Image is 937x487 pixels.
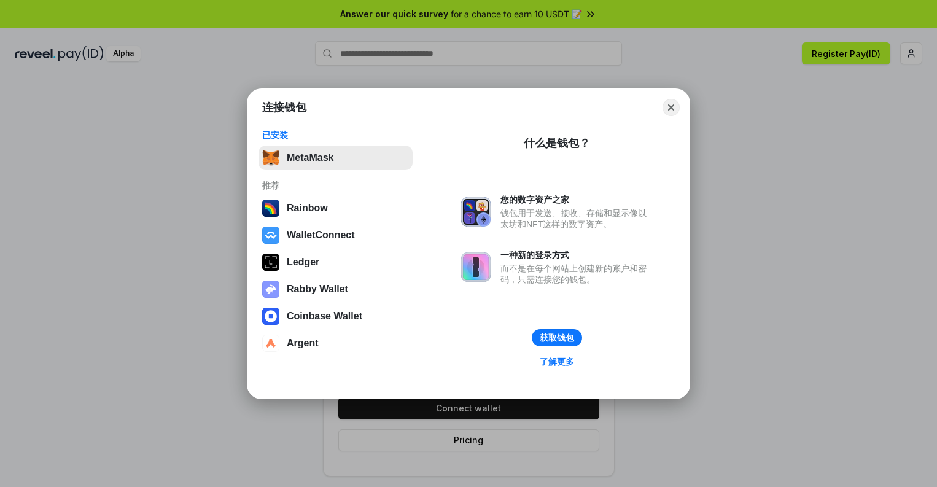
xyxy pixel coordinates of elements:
h1: 连接钱包 [262,100,306,115]
div: 什么是钱包？ [524,136,590,150]
button: Close [663,99,680,116]
button: Argent [259,331,413,356]
div: 已安装 [262,130,409,141]
div: Rabby Wallet [287,284,348,295]
img: svg+xml,%3Csvg%20xmlns%3D%22http%3A%2F%2Fwww.w3.org%2F2000%2Fsvg%22%20fill%3D%22none%22%20viewBox... [262,281,279,298]
div: 钱包用于发送、接收、存储和显示像以太坊和NFT这样的数字资产。 [500,208,653,230]
img: svg+xml,%3Csvg%20xmlns%3D%22http%3A%2F%2Fwww.w3.org%2F2000%2Fsvg%22%20width%3D%2228%22%20height%3... [262,254,279,271]
div: Coinbase Wallet [287,311,362,322]
div: Rainbow [287,203,328,214]
div: 而不是在每个网站上创建新的账户和密码，只需连接您的钱包。 [500,263,653,285]
div: 一种新的登录方式 [500,249,653,260]
div: 推荐 [262,180,409,191]
div: Ledger [287,257,319,268]
div: 您的数字资产之家 [500,194,653,205]
div: MetaMask [287,152,333,163]
img: svg+xml,%3Csvg%20width%3D%2228%22%20height%3D%2228%22%20viewBox%3D%220%200%2028%2028%22%20fill%3D... [262,335,279,352]
img: svg+xml,%3Csvg%20fill%3D%22none%22%20height%3D%2233%22%20viewBox%3D%220%200%2035%2033%22%20width%... [262,149,279,166]
button: MetaMask [259,146,413,170]
div: WalletConnect [287,230,355,241]
button: Rainbow [259,196,413,220]
img: svg+xml,%3Csvg%20width%3D%2228%22%20height%3D%2228%22%20viewBox%3D%220%200%2028%2028%22%20fill%3D... [262,227,279,244]
button: WalletConnect [259,223,413,247]
img: svg+xml,%3Csvg%20xmlns%3D%22http%3A%2F%2Fwww.w3.org%2F2000%2Fsvg%22%20fill%3D%22none%22%20viewBox... [461,252,491,282]
img: svg+xml,%3Csvg%20width%3D%22120%22%20height%3D%22120%22%20viewBox%3D%220%200%20120%20120%22%20fil... [262,200,279,217]
a: 了解更多 [532,354,581,370]
button: 获取钱包 [532,329,582,346]
div: 了解更多 [540,356,574,367]
img: svg+xml,%3Csvg%20xmlns%3D%22http%3A%2F%2Fwww.w3.org%2F2000%2Fsvg%22%20fill%3D%22none%22%20viewBox... [461,197,491,227]
button: Rabby Wallet [259,277,413,302]
img: svg+xml,%3Csvg%20width%3D%2228%22%20height%3D%2228%22%20viewBox%3D%220%200%2028%2028%22%20fill%3D... [262,308,279,325]
button: Coinbase Wallet [259,304,413,329]
button: Ledger [259,250,413,275]
div: 获取钱包 [540,332,574,343]
div: Argent [287,338,319,349]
